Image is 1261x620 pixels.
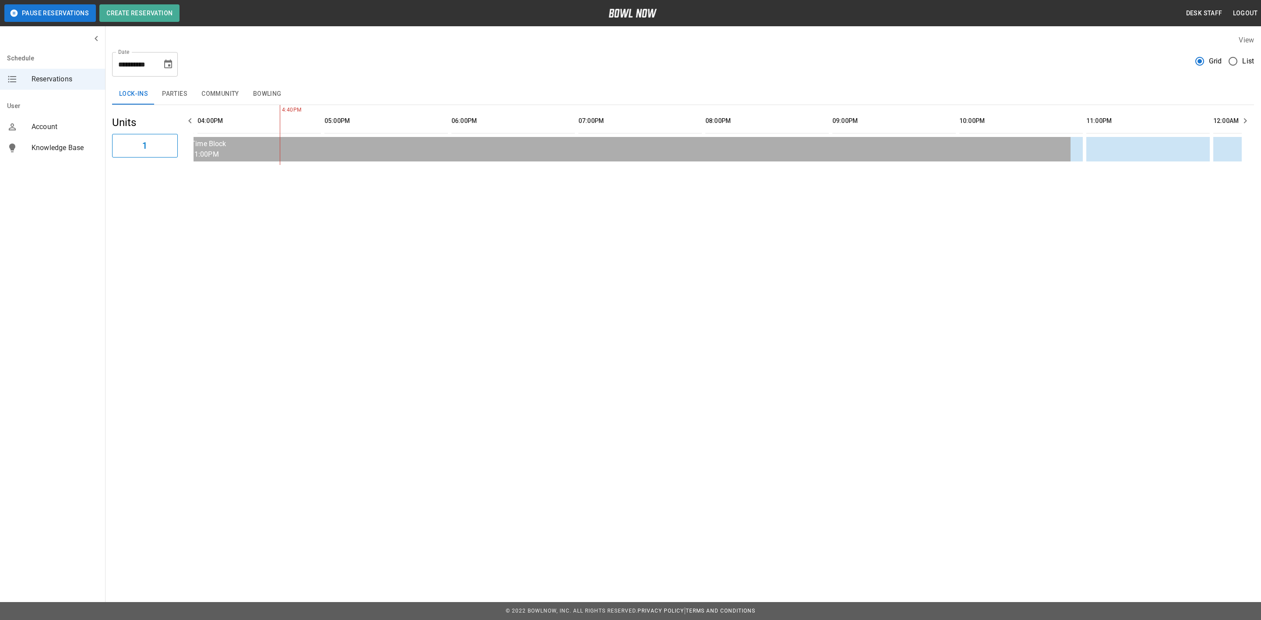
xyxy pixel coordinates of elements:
label: View [1239,36,1254,44]
span: 4:40PM [280,106,282,115]
h5: Units [112,116,178,130]
button: Pause Reservations [4,4,96,22]
h6: 1 [142,139,147,153]
button: Parties [155,84,194,105]
span: Account [32,122,98,132]
div: inventory tabs [112,84,1254,105]
span: © 2022 BowlNow, Inc. All Rights Reserved. [506,608,638,614]
button: 1 [112,134,178,158]
button: Desk Staff [1183,5,1226,21]
button: Logout [1229,5,1261,21]
a: Terms and Conditions [686,608,755,614]
span: Knowledge Base [32,143,98,153]
button: Community [194,84,246,105]
span: Reservations [32,74,98,84]
span: List [1242,56,1254,67]
img: logo [609,9,657,18]
button: Bowling [246,84,289,105]
button: Lock-ins [112,84,155,105]
button: Choose date, selected date is Sep 13, 2025 [159,56,177,73]
span: Grid [1209,56,1222,67]
a: Privacy Policy [638,608,684,614]
button: Create Reservation [99,4,180,22]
